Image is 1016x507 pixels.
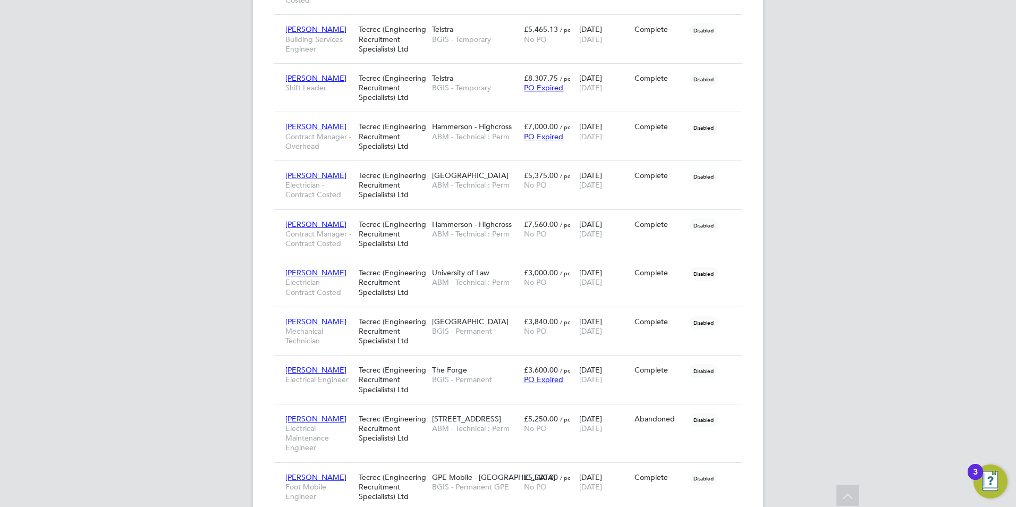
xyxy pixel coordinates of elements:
span: Electrical Engineer [285,375,353,384]
span: Telstra [432,24,453,34]
span: / pc [560,269,570,277]
div: Abandoned [634,414,684,424]
span: The Forge [432,365,467,375]
div: [DATE] [577,409,632,438]
div: Complete [634,317,684,326]
span: Disabled [689,170,718,183]
div: Tecrec (Engineering Recruitment Specialists) Ltd [356,116,429,156]
a: [PERSON_NAME]Mechanical TechnicianTecrec (Engineering Recruitment Specialists) Ltd[GEOGRAPHIC_DAT... [283,311,742,320]
span: £7,000.00 [524,122,558,131]
span: £5,520.00 [524,472,558,482]
span: Electrical Maintenance Engineer [285,424,353,453]
span: / pc [560,415,570,423]
span: [DATE] [579,424,602,433]
span: £3,000.00 [524,268,558,277]
div: [DATE] [577,467,632,497]
div: Tecrec (Engineering Recruitment Specialists) Ltd [356,409,429,449]
span: No PO [524,229,547,239]
button: Open Resource Center, 3 new notifications [973,464,1007,498]
div: Tecrec (Engineering Recruitment Specialists) Ltd [356,360,429,400]
span: [PERSON_NAME] [285,122,346,131]
span: / pc [560,221,570,229]
span: [PERSON_NAME] [285,268,346,277]
a: [PERSON_NAME]Foot Mobile EngineerTecrec (Engineering Recruitment Specialists) LtdGPE Mobile - [GE... [283,467,742,476]
span: [PERSON_NAME] [285,24,346,34]
div: Tecrec (Engineering Recruitment Specialists) Ltd [356,214,429,254]
span: [PERSON_NAME] [285,472,346,482]
span: Disabled [689,413,718,427]
span: ABM - Technical : Perm [432,424,519,433]
span: £3,600.00 [524,365,558,375]
span: ABM - Technical : Perm [432,132,519,141]
span: [PERSON_NAME] [285,171,346,180]
span: ABM - Technical : Perm [432,229,519,239]
div: Tecrec (Engineering Recruitment Specialists) Ltd [356,467,429,507]
span: / pc [560,474,570,481]
span: Foot Mobile Engineer [285,482,353,501]
span: / pc [560,123,570,131]
span: Disabled [689,316,718,329]
div: [DATE] [577,68,632,98]
div: Complete [634,219,684,229]
span: No PO [524,424,547,433]
div: Tecrec (Engineering Recruitment Specialists) Ltd [356,68,429,108]
span: / pc [560,366,570,374]
a: [PERSON_NAME]Electrician - Contract CostedTecrec (Engineering Recruitment Specialists) LtdUnivers... [283,262,742,271]
div: Tecrec (Engineering Recruitment Specialists) Ltd [356,263,429,302]
span: Building Services Engineer [285,35,353,54]
a: [PERSON_NAME]Electrician - Contract CostedTecrec (Engineering Recruitment Specialists) Ltd[GEOGRA... [283,165,742,174]
div: Tecrec (Engineering Recruitment Specialists) Ltd [356,165,429,205]
span: BGIS - Temporary [432,83,519,92]
div: Tecrec (Engineering Recruitment Specialists) Ltd [356,311,429,351]
a: [PERSON_NAME]Contract Manager - Contract CostedTecrec (Engineering Recruitment Specialists) LtdHa... [283,214,742,223]
div: [DATE] [577,214,632,244]
span: Electrician - Contract Costed [285,180,353,199]
div: [DATE] [577,116,632,146]
span: Telstra [432,73,453,83]
span: £5,250.00 [524,414,558,424]
span: BGIS - Temporary [432,35,519,44]
div: [DATE] [577,165,632,195]
div: Complete [634,472,684,482]
span: No PO [524,35,547,44]
span: Disabled [689,218,718,232]
span: [PERSON_NAME] [285,365,346,375]
div: Complete [634,122,684,131]
span: / pc [560,318,570,326]
span: [STREET_ADDRESS] [432,414,501,424]
span: / pc [560,74,570,82]
span: BGIS - Permanent [432,375,519,384]
div: Tecrec (Engineering Recruitment Specialists) Ltd [356,19,429,59]
span: Hammerson - Highcross [432,219,512,229]
span: Shift Leader [285,83,353,92]
span: No PO [524,482,547,492]
span: Disabled [689,72,718,86]
div: Complete [634,24,684,34]
span: PO Expired [524,132,563,141]
span: [PERSON_NAME] [285,73,346,83]
span: ABM - Technical : Perm [432,180,519,190]
span: £7,560.00 [524,219,558,229]
span: [DATE] [579,132,602,141]
a: [PERSON_NAME]Building Services EngineerTecrec (Engineering Recruitment Specialists) LtdTelstraBGI... [283,19,742,28]
span: Disabled [689,267,718,281]
span: [GEOGRAPHIC_DATA] [432,171,509,180]
span: / pc [560,172,570,180]
span: [DATE] [579,326,602,336]
span: Disabled [689,23,718,37]
span: £3,840.00 [524,317,558,326]
span: [DATE] [579,482,602,492]
span: Disabled [689,121,718,134]
span: [PERSON_NAME] [285,414,346,424]
div: Complete [634,268,684,277]
span: No PO [524,277,547,287]
span: Contract Manager - Contract Costed [285,229,353,248]
span: £5,375.00 [524,171,558,180]
div: [DATE] [577,360,632,390]
span: [PERSON_NAME] [285,219,346,229]
a: [PERSON_NAME]Electrical Maintenance EngineerTecrec (Engineering Recruitment Specialists) Ltd[STRE... [283,408,742,417]
span: ABM - Technical : Perm [432,277,519,287]
span: PO Expired [524,375,563,384]
span: [PERSON_NAME] [285,317,346,326]
span: [DATE] [579,375,602,384]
